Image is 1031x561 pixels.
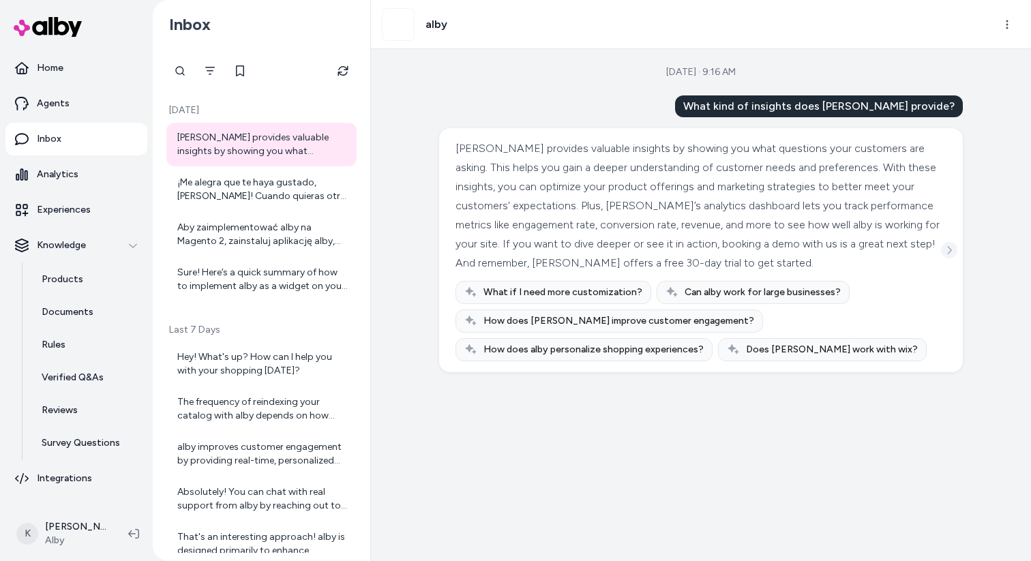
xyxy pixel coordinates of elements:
a: Inbox [5,123,147,155]
p: Experiences [37,203,91,217]
div: [DATE] · 9:16 AM [666,65,736,79]
div: Aby zaimplementować alby na Magento 2, zainstaluj aplikację alby, połącz katalog produktów z pane... [177,221,348,248]
a: Documents [28,296,147,329]
h2: Inbox [169,14,211,35]
div: That's an interesting approach! alby is designed primarily to enhance customer engagement and boo... [177,530,348,558]
p: Rules [42,338,65,352]
p: Verified Q&As [42,371,104,384]
button: Refresh [329,57,357,85]
div: What kind of insights does [PERSON_NAME] provide? [675,95,963,117]
button: See more [941,242,957,258]
a: ¡Me alegra que te haya gustado, [PERSON_NAME]! Cuando quieras otra historia o cualquier otra cosa... [166,168,357,211]
a: Home [5,52,147,85]
a: Integrations [5,462,147,495]
p: Home [37,61,63,75]
a: Rules [28,329,147,361]
span: K [16,523,38,545]
div: [PERSON_NAME] provides valuable insights by showing you what questions your customers are asking.... [177,131,348,158]
img: alby Logo [14,17,82,37]
button: Filter [196,57,224,85]
span: How does [PERSON_NAME] improve customer engagement? [483,314,754,328]
h3: alby [425,16,447,33]
a: Verified Q&As [28,361,147,394]
a: Experiences [5,194,147,226]
span: How does alby personalize shopping experiences? [483,343,704,357]
span: Does [PERSON_NAME] work with wix? [746,343,918,357]
a: Products [28,263,147,296]
a: Analytics [5,158,147,191]
a: Reviews [28,394,147,427]
p: Agents [37,97,70,110]
p: Reviews [42,404,78,417]
a: Sure! Here’s a quick summary of how to implement alby as a widget on your Magento 2 product pages... [166,258,357,301]
a: The frequency of reindexing your catalog with alby depends on how often your product data changes... [166,387,357,431]
div: [PERSON_NAME] provides valuable insights by showing you what questions your customers are asking.... [455,139,943,273]
a: alby improves customer engagement by providing real-time, personalized answers to common product ... [166,432,357,476]
a: Aby zaimplementować alby na Magento 2, zainstaluj aplikację alby, połącz katalog produktów z pane... [166,213,357,256]
div: alby improves customer engagement by providing real-time, personalized answers to common product ... [177,440,348,468]
p: Knowledge [37,239,86,252]
a: [PERSON_NAME] provides valuable insights by showing you what questions your customers are asking.... [166,123,357,166]
p: Documents [42,305,93,319]
span: Alby [45,534,106,547]
span: What if I need more customization? [483,286,642,299]
img: alby.com [383,9,414,40]
a: Hey! What's up? How can I help you with your shopping [DATE]? [166,342,357,386]
p: Inbox [37,132,61,146]
p: [PERSON_NAME] [45,520,106,534]
div: The frequency of reindexing your catalog with alby depends on how often your product data changes... [177,395,348,423]
p: [DATE] [166,104,357,117]
button: Knowledge [5,229,147,262]
p: Integrations [37,472,92,485]
p: Last 7 Days [166,323,357,337]
a: Agents [5,87,147,120]
div: Hey! What's up? How can I help you with your shopping [DATE]? [177,350,348,378]
div: Absolutely! You can chat with real support from alby by reaching out to their support team via em... [177,485,348,513]
div: Sure! Here’s a quick summary of how to implement alby as a widget on your Magento 2 product pages... [177,266,348,293]
p: Products [42,273,83,286]
div: ¡Me alegra que te haya gustado, [PERSON_NAME]! Cuando quieras otra historia o cualquier otra cosa... [177,176,348,203]
a: Survey Questions [28,427,147,459]
a: Absolutely! You can chat with real support from alby by reaching out to their support team via em... [166,477,357,521]
p: Survey Questions [42,436,120,450]
p: Analytics [37,168,78,181]
button: K[PERSON_NAME]Alby [8,512,117,556]
span: Can alby work for large businesses? [685,286,841,299]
